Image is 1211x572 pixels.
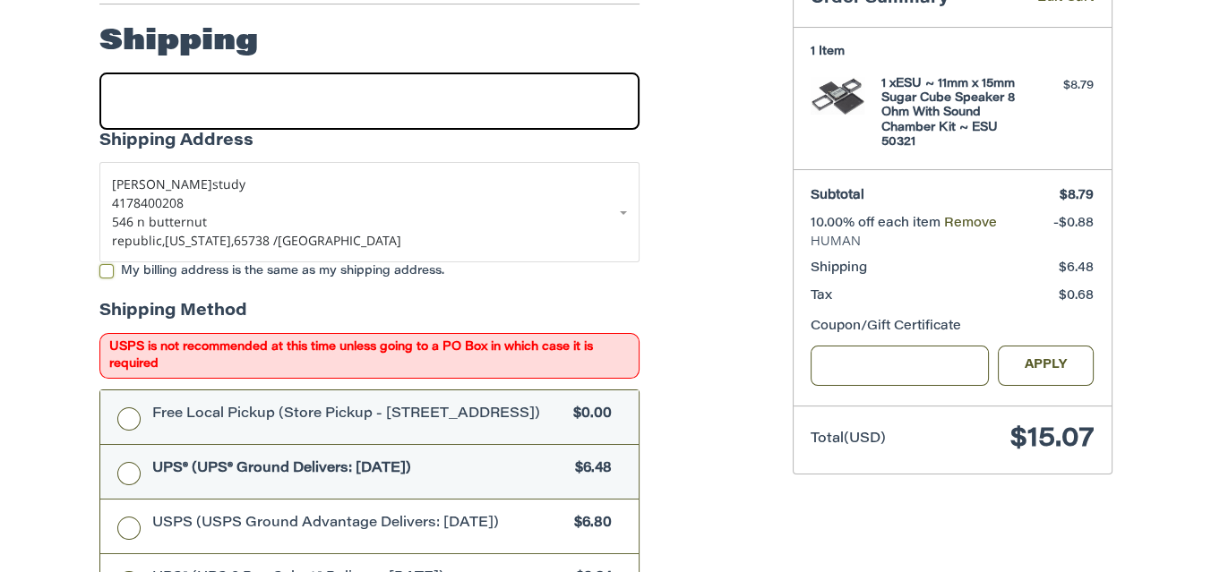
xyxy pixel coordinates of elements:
[811,432,886,446] span: Total (USD)
[234,232,278,249] span: 65738 /
[567,459,613,480] span: $6.48
[112,175,212,192] span: [PERSON_NAME]
[566,514,613,534] span: $6.80
[811,318,1094,337] div: Coupon/Gift Certificate
[99,130,253,163] legend: Shipping Address
[944,218,997,230] a: Remove
[998,346,1095,386] button: Apply
[112,194,184,211] span: 4178400208
[1060,190,1094,202] span: $8.79
[811,218,944,230] span: 10.00% off each item
[565,405,613,425] span: $0.00
[811,346,989,386] input: Gift Certificate or Coupon Code
[1059,262,1094,275] span: $6.48
[1023,77,1094,95] div: $8.79
[1053,218,1094,230] span: -$0.88
[152,405,565,425] span: Free Local Pickup (Store Pickup - [STREET_ADDRESS])
[212,175,245,192] span: study
[99,333,640,379] span: USPS is not recommended at this time unless going to a PO Box in which case it is required
[165,232,234,249] span: [US_STATE],
[1010,426,1094,453] span: $15.07
[811,234,1094,252] span: HUMAN
[99,162,640,262] a: Enter or select a different address
[811,262,867,275] span: Shipping
[811,190,864,202] span: Subtotal
[99,24,258,60] h2: Shipping
[1059,290,1094,303] span: $0.68
[99,264,640,278] label: My billing address is the same as my shipping address.
[152,514,566,534] span: USPS (USPS Ground Advantage Delivers: [DATE])
[112,213,207,230] span: 546 n butternut
[99,300,247,333] legend: Shipping Method
[811,290,832,303] span: Tax
[112,232,165,249] span: republic,
[278,232,401,249] span: [GEOGRAPHIC_DATA]
[881,77,1018,149] h4: 1 x ESU ~ 11mm x 15mm Sugar Cube Speaker 8 Ohm With Sound Chamber Kit ~ ESU 50321
[152,459,567,480] span: UPS® (UPS® Ground Delivers: [DATE])
[811,45,1094,59] h3: 1 Item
